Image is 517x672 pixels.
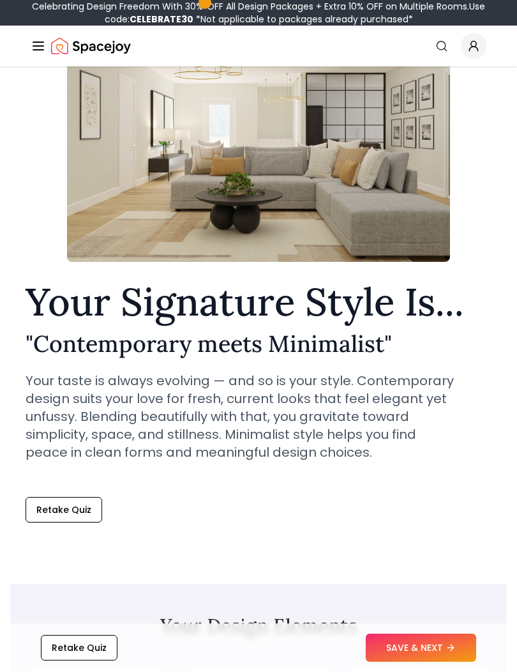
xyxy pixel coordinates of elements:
[366,634,476,662] button: SAVE & NEXT
[26,615,491,638] h2: Your Design Elements
[26,372,454,461] p: Your taste is always evolving — and so is your style. Contemporary design suits your love for fre...
[51,33,131,59] img: Spacejoy Logo
[31,26,486,66] nav: Global
[41,635,117,661] button: Retake Quiz
[130,13,193,26] b: CELEBRATE30
[26,497,102,523] button: Retake Quiz
[51,33,131,59] a: Spacejoy
[26,282,491,321] h1: Your Signature Style Is...
[193,13,413,26] span: *Not applicable to packages already purchased*
[26,331,491,356] h2: " Contemporary meets Minimalist "
[67,6,450,262] img: Contemporary meets Minimalist Style Example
